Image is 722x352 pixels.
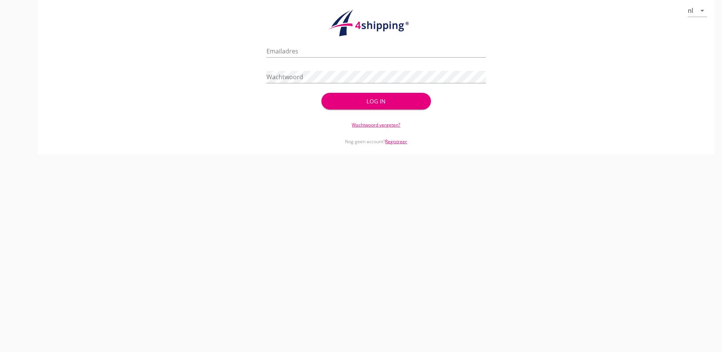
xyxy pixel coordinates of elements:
div: nl [688,7,693,14]
a: Wachtwoord vergeten? [352,122,400,128]
a: Registreer [385,138,407,145]
img: logo.1f945f1d.svg [327,9,426,37]
i: arrow_drop_down [698,6,707,15]
div: Log in [334,97,419,106]
div: Nog geen account? [266,128,486,145]
button: Log in [321,93,431,110]
input: Emailadres [266,45,486,57]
